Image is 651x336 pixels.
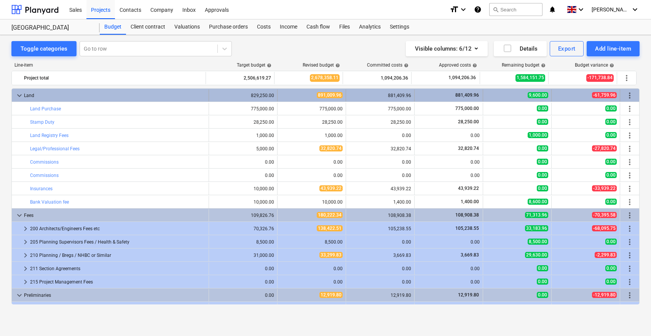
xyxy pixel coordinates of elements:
[592,145,617,151] span: -27,820.74
[21,224,30,233] span: keyboard_arrow_right
[212,266,274,271] div: 0.00
[212,253,274,258] div: 31,000.00
[126,19,170,35] a: Client contract
[457,119,480,124] span: 28,250.00
[100,19,126,35] a: Budget
[21,304,30,313] span: keyboard_arrow_right
[354,19,385,35] a: Analytics
[275,19,302,35] a: Income
[471,63,477,68] span: help
[349,93,411,98] div: 881,409.96
[334,63,340,68] span: help
[622,73,631,83] span: More actions
[209,72,271,84] div: 2,506,619.27
[537,185,548,191] span: 0.00
[317,92,343,98] span: 891,009.96
[349,213,411,218] div: 108,908.38
[415,44,479,54] div: Visible columns : 6/12
[30,133,69,138] a: Land Registry Fees
[503,44,538,54] div: Details
[21,237,30,247] span: keyboard_arrow_right
[349,106,411,111] div: 775,000.00
[592,92,617,98] span: -61,759.96
[539,63,546,68] span: help
[550,41,584,56] button: Export
[281,119,343,125] div: 28,250.00
[21,44,67,54] div: Toggle categories
[212,239,274,245] div: 8,500.00
[625,197,634,207] span: More actions
[537,279,548,285] span: 0.00
[625,144,634,153] span: More actions
[502,62,546,68] div: Remaining budget
[11,41,77,56] button: Toggle categories
[349,186,411,191] div: 43,939.22
[349,279,411,285] div: 0.00
[494,41,547,56] button: Details
[537,292,548,298] span: 0.00
[30,106,61,111] a: Land Purchase
[613,299,651,336] iframe: Chat Widget
[30,276,206,288] div: 215 Project Management Fees
[212,159,274,165] div: 0.00
[576,5,586,14] i: keyboard_arrow_down
[335,19,354,35] a: Files
[281,279,343,285] div: 0.00
[212,146,274,151] div: 5,000.00
[281,159,343,165] div: 0.00
[212,293,274,298] div: 0.00
[212,279,274,285] div: 0.00
[317,225,343,231] span: 138,422.51
[439,62,477,68] div: Approved costs
[170,19,204,35] a: Valuations
[418,159,480,165] div: 0.00
[252,19,275,35] a: Costs
[625,104,634,113] span: More actions
[349,253,411,258] div: 3,669.83
[605,279,617,285] span: 0.00
[457,146,480,151] span: 32,820.74
[212,199,274,205] div: 10,000.00
[625,171,634,180] span: More actions
[592,292,617,298] span: -12,919.80
[625,291,634,300] span: More actions
[30,249,206,261] div: 210 Planning / Bregs / NHBC or Similar
[625,118,634,127] span: More actions
[346,72,408,84] div: 1,094,206.36
[212,213,274,218] div: 109,826.76
[204,19,252,35] a: Purchase orders
[448,75,477,81] span: 1,094,206.36
[281,106,343,111] div: 775,000.00
[281,173,343,178] div: 0.00
[30,146,80,151] a: Legal/Professional Fees
[489,3,542,16] button: Search
[605,172,617,178] span: 0.00
[418,279,480,285] div: 0.00
[525,225,548,231] span: 33,183.96
[385,19,414,35] div: Settings
[406,41,488,56] button: Visible columns:6/12
[625,131,634,140] span: More actions
[586,74,614,81] span: -171,738.84
[15,91,24,100] span: keyboard_arrow_down
[450,5,459,14] i: format_size
[30,223,206,235] div: 200 Architects/Engineers Fees etc
[349,133,411,138] div: 0.00
[349,293,411,298] div: 12,919.80
[587,41,640,56] button: Add line-item
[605,159,617,165] span: 0.00
[537,105,548,111] span: 0.00
[625,264,634,273] span: More actions
[30,303,206,315] div: 300 Site Supervision Costs
[349,226,411,231] div: 105,238.55
[528,92,548,98] span: 9,600.00
[302,19,335,35] a: Cash flow
[265,63,271,68] span: help
[212,173,274,178] div: 0.00
[625,184,634,193] span: More actions
[455,226,480,231] span: 105,238.55
[625,91,634,100] span: More actions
